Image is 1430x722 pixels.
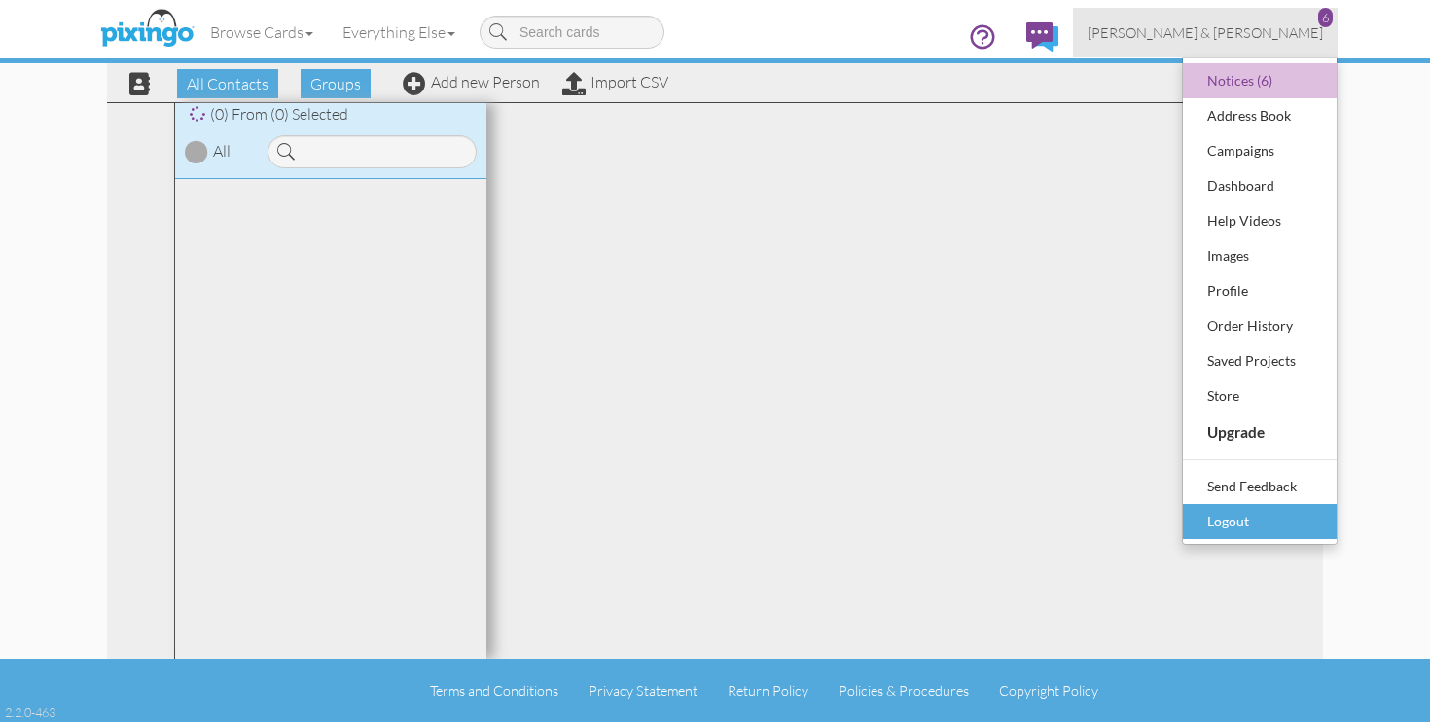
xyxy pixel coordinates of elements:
a: Policies & Procedures [839,682,969,699]
div: Saved Projects [1202,346,1317,376]
a: Store [1183,379,1337,414]
input: Search cards [480,16,664,49]
a: Copyright Policy [999,682,1098,699]
a: [PERSON_NAME] & [PERSON_NAME] 6 [1073,8,1338,57]
div: Order History [1202,311,1317,341]
img: pixingo logo [95,5,198,54]
a: Upgrade [1183,414,1337,451]
a: Everything Else [328,8,470,56]
div: Images [1202,241,1317,271]
a: Images [1183,238,1337,273]
div: Dashboard [1202,171,1317,200]
a: Saved Projects [1183,343,1337,379]
span: All Contacts [177,69,278,98]
div: Send Feedback [1202,472,1317,501]
span: [PERSON_NAME] & [PERSON_NAME] [1088,24,1323,41]
div: Notices (6) [1202,66,1317,95]
div: Profile [1202,276,1317,306]
a: Address Book [1183,98,1337,133]
div: All [213,140,231,162]
img: comments.svg [1026,22,1058,52]
a: Logout [1183,504,1337,539]
a: Browse Cards [196,8,328,56]
a: Add new Person [403,72,540,91]
span: Groups [301,69,371,98]
a: Send Feedback [1183,469,1337,504]
span: (0) Selected [270,104,348,124]
a: Profile [1183,273,1337,308]
div: Upgrade [1202,416,1317,448]
a: Notices (6) [1183,63,1337,98]
div: Logout [1202,507,1317,536]
div: 2.2.0-463 [5,704,55,721]
iframe: Chat [1429,721,1430,722]
a: Terms and Conditions [430,682,558,699]
a: Import CSV [562,72,668,91]
a: Campaigns [1183,133,1337,168]
div: 6 [1318,8,1333,27]
a: Help Videos [1183,203,1337,238]
div: Campaigns [1202,136,1317,165]
div: Help Videos [1202,206,1317,235]
a: Order History [1183,308,1337,343]
a: Privacy Statement [589,682,697,699]
div: (0) From [175,103,486,126]
div: Address Book [1202,101,1317,130]
div: Store [1202,381,1317,411]
a: Dashboard [1183,168,1337,203]
a: Return Policy [728,682,808,699]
